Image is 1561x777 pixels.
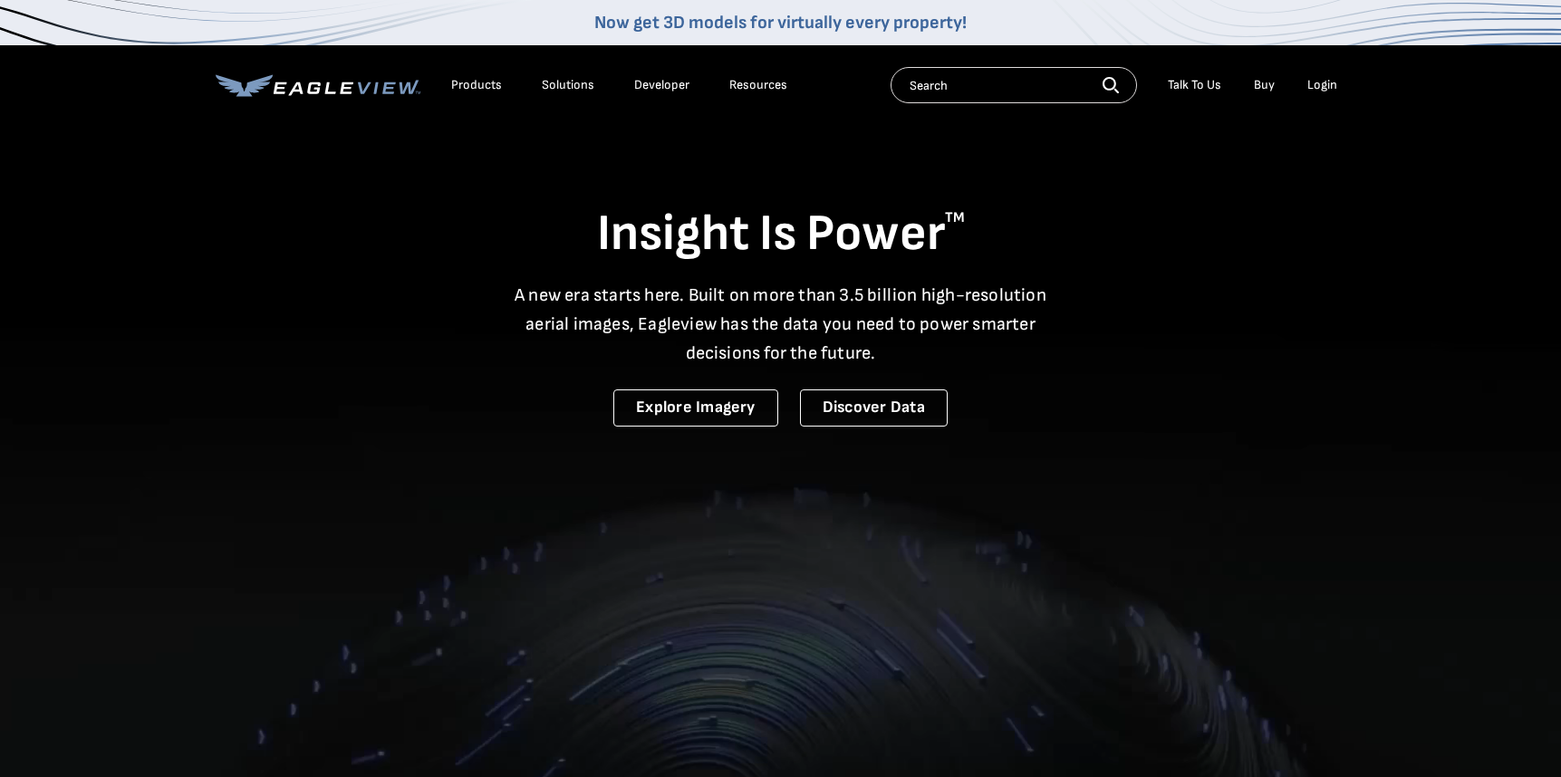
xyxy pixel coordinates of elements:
[1307,77,1337,93] div: Login
[729,77,787,93] div: Resources
[613,389,778,427] a: Explore Imagery
[800,389,948,427] a: Discover Data
[634,77,689,93] a: Developer
[1254,77,1275,93] a: Buy
[1168,77,1221,93] div: Talk To Us
[542,77,594,93] div: Solutions
[504,281,1058,368] p: A new era starts here. Built on more than 3.5 billion high-resolution aerial images, Eagleview ha...
[216,203,1346,266] h1: Insight Is Power
[451,77,502,93] div: Products
[945,209,965,226] sup: TM
[891,67,1137,103] input: Search
[594,12,967,34] a: Now get 3D models for virtually every property!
